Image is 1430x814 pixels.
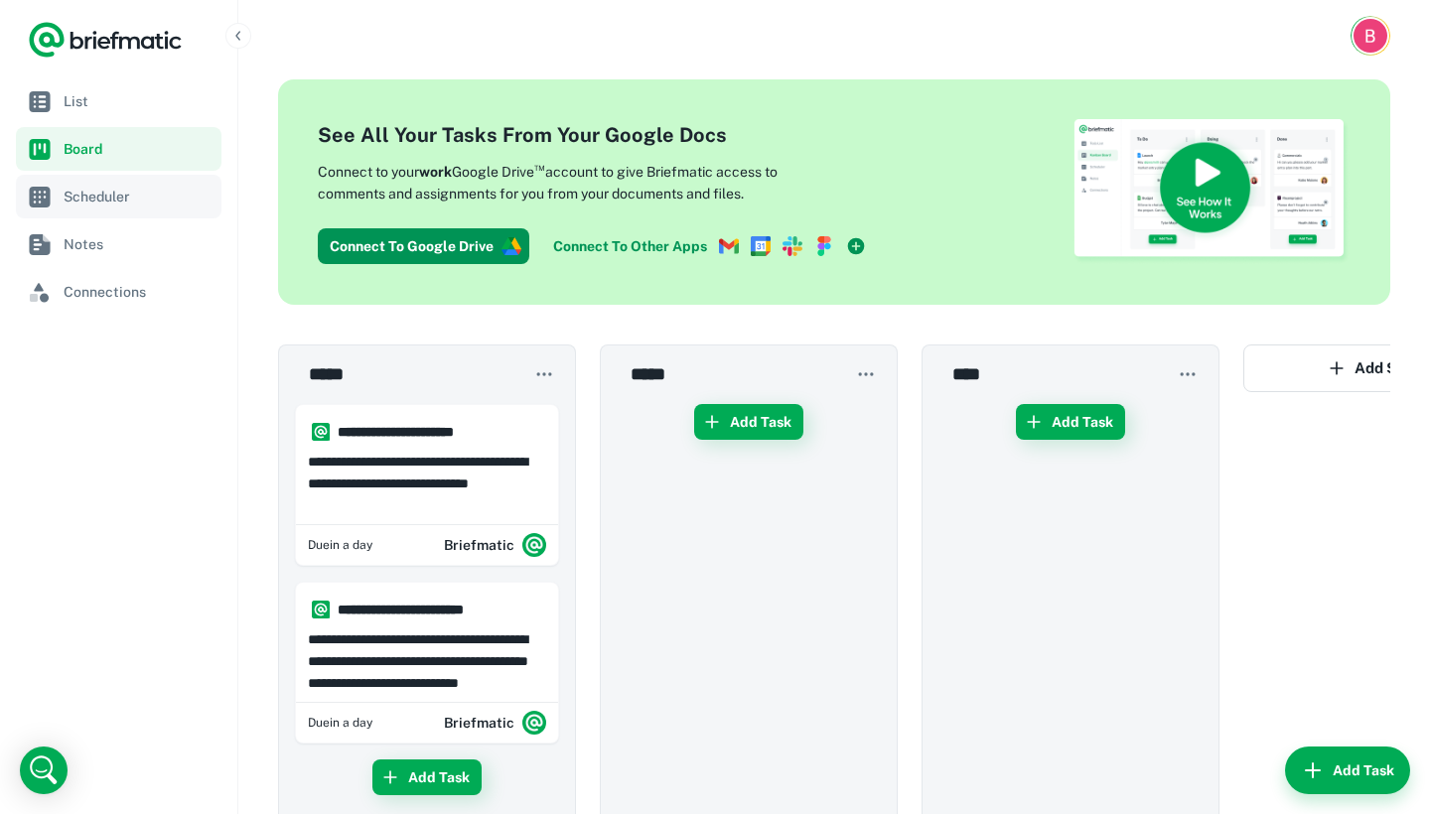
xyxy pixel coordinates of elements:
[16,175,221,218] a: Scheduler
[16,79,221,123] a: List
[64,138,214,160] span: Board
[318,228,529,264] button: Connect To Google Drive
[522,533,546,557] img: system.png
[694,404,803,440] button: Add Task
[444,534,514,556] h6: Briefmatic
[20,746,68,794] div: Open Intercom Messenger
[312,423,330,441] img: https://app.briefmatic.com/assets/integrations/system.png
[1285,746,1410,794] button: Add Task
[312,601,330,618] img: https://app.briefmatic.com/assets/integrations/system.png
[534,160,545,174] sup: ™
[28,20,183,60] a: Logo
[1354,19,1387,53] img: Ben
[318,158,844,204] p: Connect to your Google Drive account to give Briefmatic access to comments and assignments for yo...
[16,270,221,314] a: Connections
[318,120,874,150] h4: See All Your Tasks From Your Google Docs
[64,281,214,303] span: Connections
[545,228,874,264] a: Connect To Other Apps
[64,186,214,207] span: Scheduler
[16,222,221,266] a: Notes
[64,90,214,112] span: List
[1016,404,1125,440] button: Add Task
[1351,16,1390,56] button: Account button
[522,711,546,735] img: system.png
[308,714,372,732] span: Friday, 10 Oct
[444,703,546,743] div: Briefmatic
[444,525,546,565] div: Briefmatic
[444,712,514,734] h6: Briefmatic
[419,164,452,180] b: work
[372,759,482,795] button: Add Task
[308,536,372,554] span: Friday, 10 Oct
[16,127,221,171] a: Board
[64,233,214,255] span: Notes
[1072,119,1351,265] img: See How Briefmatic Works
